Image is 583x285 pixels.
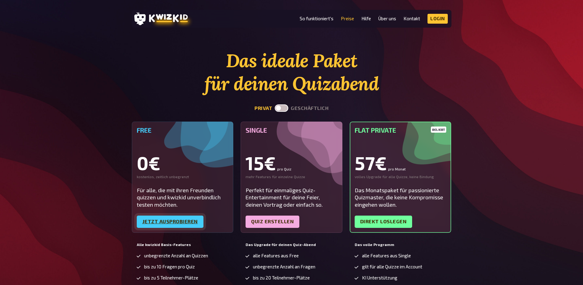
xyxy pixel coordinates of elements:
div: 0€ [137,154,229,172]
a: Über uns [378,16,396,21]
a: Preise [341,16,354,21]
span: bis zu 20 Teilnehmer-Plätze [253,275,310,280]
div: mehr Features für einzelne Quizze [246,174,337,179]
div: kostenlos, zeitlich unbegrenzt [137,174,229,179]
h5: Flat Private [355,127,447,134]
small: pro Monat [388,167,406,171]
h5: Single [246,127,337,134]
div: Für alle, die mit ihren Freunden quizzen und kwizkid unverbindlich testen möchten. [137,187,229,208]
h1: Das ideale Paket für deinen Quizabend [132,49,451,95]
span: unbegrenzte Anzahl an Quizzen [144,253,208,258]
h5: Das volle Programm [355,243,447,247]
div: Perfekt für einmaliges Quiz-Entertainment für deine Feier, deinen Vortrag oder einfach so. [246,187,337,208]
div: Das Monatspaket für passionierte Quizmaster, die keine Kompromisse eingehen wollen. [355,187,447,208]
a: Login [427,14,448,24]
span: gilt für alle Quizze im Account [362,264,422,269]
span: unbegrenzte Anzahl an Fragen [253,264,315,269]
a: Kontakt [404,16,420,21]
span: alle Features aus Free [253,253,299,258]
div: 57€ [355,154,447,172]
h5: Free [137,127,229,134]
small: pro Quiz [277,167,291,171]
h5: Das Upgrade für deinen Quiz-Abend [246,243,337,247]
div: 15€ [246,154,337,172]
a: Quiz erstellen [246,216,299,228]
button: geschäftlich [291,105,329,111]
span: bis zu 10 Fragen pro Quiz [144,264,195,269]
div: volles Upgrade für alle Quizze, keine Bindung [355,174,447,179]
h5: Alle kwizkid Basis-Features [137,243,229,247]
a: So funktioniert's [300,16,333,21]
a: Hilfe [361,16,371,21]
a: Jetzt ausprobieren [137,216,203,228]
span: bis zu 5 Teilnehmer-Plätze [144,275,198,280]
span: alle Features aus Single [362,253,411,258]
button: privat [254,105,272,111]
a: Direkt loslegen [355,216,412,228]
span: KI Unterstützung [362,275,397,280]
